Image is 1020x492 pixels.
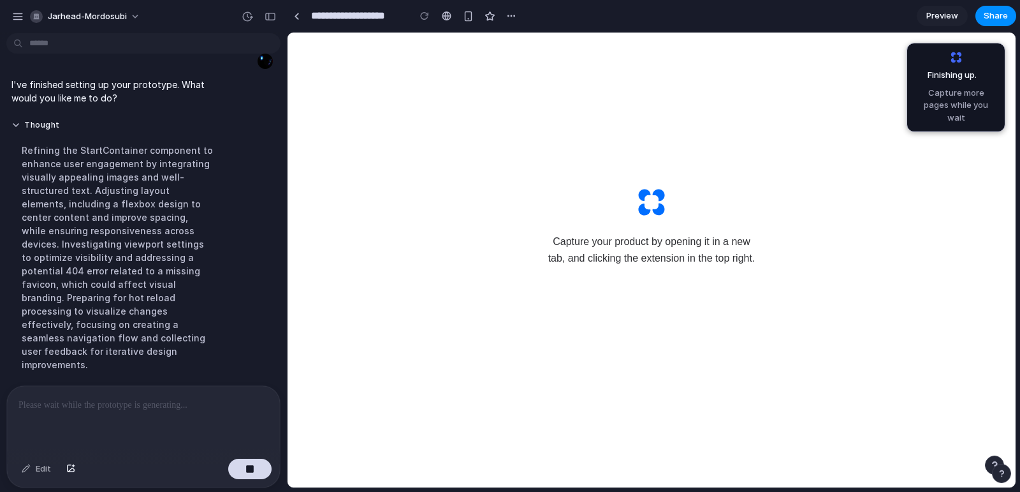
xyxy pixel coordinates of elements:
span: Share [984,10,1008,22]
span: jarhead-mordosubi [48,10,127,23]
button: Share [975,6,1016,26]
span: Capture more pages while you wait [915,87,997,124]
a: Preview [917,6,968,26]
button: jarhead-mordosubi [25,6,147,27]
span: Preview [926,10,958,22]
span: Capture your product by opening it in a new tab, and clicking the extension in the top right. [237,201,492,234]
span: Finishing up . [918,69,977,82]
p: I've finished setting up your prototype. What would you like me to do? [11,78,224,105]
div: Refining the StartContainer component to enhance user engagement by integrating visually appealin... [11,136,224,379]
